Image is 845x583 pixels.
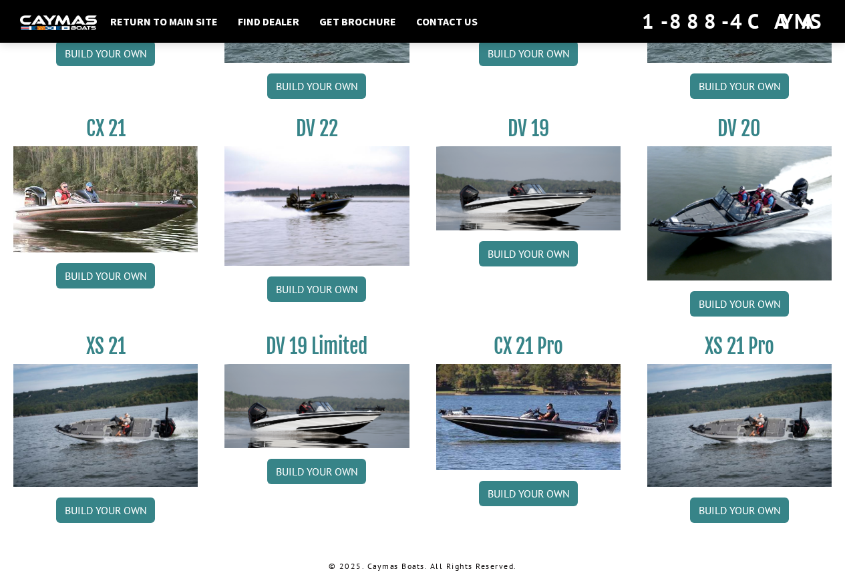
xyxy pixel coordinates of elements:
[104,13,224,30] a: Return to main site
[647,364,832,487] img: XS_21_thumbnail.jpg
[224,146,409,266] img: DV22_original_motor_cropped_for_caymas_connect.jpg
[13,334,198,359] h3: XS 21
[224,364,409,449] img: dv-19-ban_from_website_for_caymas_connect.png
[690,73,789,99] a: Build your own
[13,116,198,141] h3: CX 21
[13,146,198,252] img: CX21_thumb.jpg
[647,116,832,141] h3: DV 20
[56,498,155,523] a: Build your own
[231,13,306,30] a: Find Dealer
[56,41,155,66] a: Build your own
[224,116,409,141] h3: DV 22
[13,560,832,572] p: © 2025. Caymas Boats. All Rights Reserved.
[647,334,832,359] h3: XS 21 Pro
[436,334,621,359] h3: CX 21 Pro
[13,364,198,487] img: XS_21_thumbnail.jpg
[20,15,97,29] img: white-logo-c9c8dbefe5ff5ceceb0f0178aa75bf4bb51f6bca0971e226c86eb53dfe498488.png
[224,334,409,359] h3: DV 19 Limited
[409,13,484,30] a: Contact Us
[642,7,825,36] div: 1-888-4CAYMAS
[479,481,578,506] a: Build your own
[313,13,403,30] a: Get Brochure
[436,116,621,141] h3: DV 19
[479,241,578,266] a: Build your own
[267,73,366,99] a: Build your own
[56,263,155,288] a: Build your own
[690,291,789,317] a: Build your own
[267,276,366,302] a: Build your own
[436,364,621,470] img: CX-21Pro_thumbnail.jpg
[436,146,621,231] img: dv-19-ban_from_website_for_caymas_connect.png
[479,41,578,66] a: Build your own
[647,146,832,280] img: DV_20_from_website_for_caymas_connect.png
[690,498,789,523] a: Build your own
[267,459,366,484] a: Build your own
